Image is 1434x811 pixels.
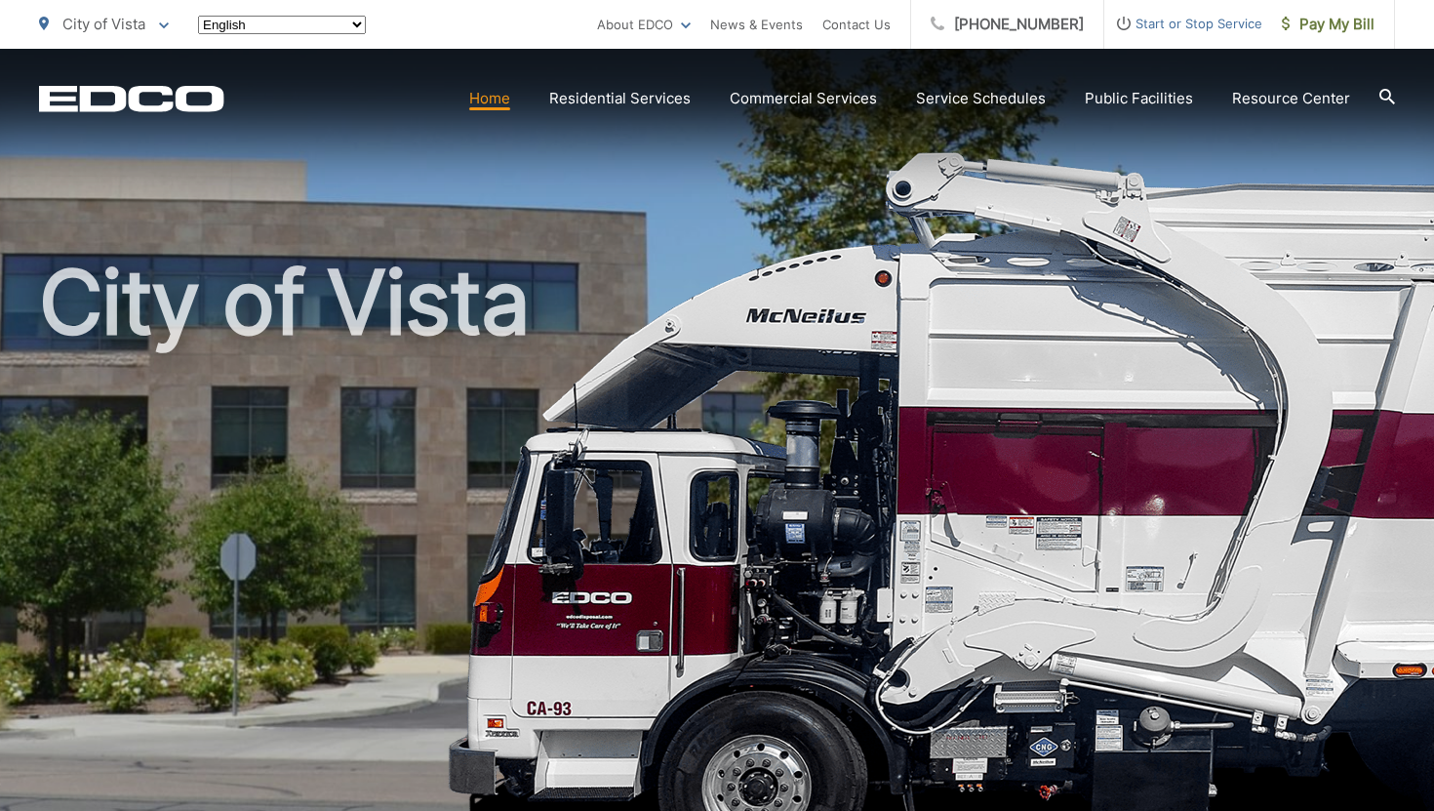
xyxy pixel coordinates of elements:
a: Commercial Services [730,87,877,110]
a: Contact Us [822,13,891,36]
span: City of Vista [62,15,145,33]
span: Pay My Bill [1282,13,1374,36]
a: About EDCO [597,13,691,36]
a: Service Schedules [916,87,1046,110]
select: Select a language [198,16,366,34]
a: Residential Services [549,87,691,110]
a: News & Events [710,13,803,36]
a: Home [469,87,510,110]
a: Resource Center [1232,87,1350,110]
a: Public Facilities [1085,87,1193,110]
a: EDCD logo. Return to the homepage. [39,85,224,112]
